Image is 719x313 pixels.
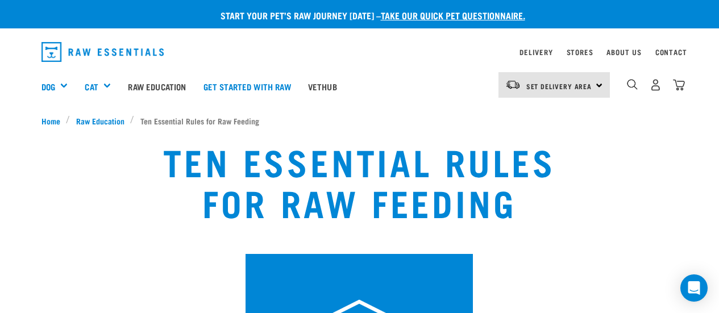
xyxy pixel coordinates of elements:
[41,115,60,127] span: Home
[76,115,124,127] span: Raw Education
[519,50,552,54] a: Delivery
[505,80,521,90] img: van-moving.png
[70,115,130,127] a: Raw Education
[526,84,592,88] span: Set Delivery Area
[673,79,685,91] img: home-icon@2x.png
[32,37,687,66] nav: dropdown navigation
[381,12,525,18] a: take our quick pet questionnaire.
[627,79,638,90] img: home-icon-1@2x.png
[41,80,55,93] a: Dog
[41,115,678,127] nav: breadcrumbs
[41,42,164,62] img: Raw Essentials Logo
[680,274,708,302] div: Open Intercom Messenger
[655,50,687,54] a: Contact
[140,140,579,222] h1: Ten Essential Rules for Raw Feeding
[606,50,641,54] a: About Us
[41,115,67,127] a: Home
[119,64,194,109] a: Raw Education
[85,80,98,93] a: Cat
[567,50,593,54] a: Stores
[650,79,662,91] img: user.png
[195,64,300,109] a: Get started with Raw
[300,64,346,109] a: Vethub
